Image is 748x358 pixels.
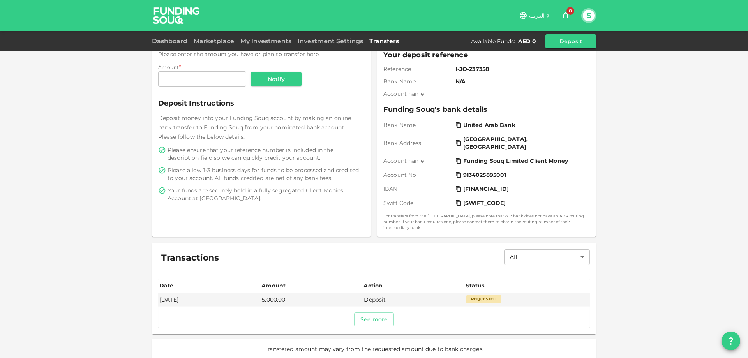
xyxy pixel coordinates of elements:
[463,157,568,165] span: Funding Souq Limited Client Money
[251,72,302,86] button: Notify
[265,345,483,353] span: Transfered amount may vary from the requested amount due to bank charges.
[471,37,515,45] div: Available Funds :
[158,64,179,70] span: Amount
[363,281,383,290] div: Action
[260,293,362,306] td: 5,000.00
[463,185,509,193] span: [FINANCIAL_ID]
[383,121,452,129] span: Bank Name
[261,281,286,290] div: Amount
[566,7,574,15] span: 0
[383,213,590,231] small: For transfers from the [GEOGRAPHIC_DATA], please note that our bank does not have an ABA routing ...
[191,37,237,45] a: Marketplace
[158,51,320,58] span: Please enter the amount you have or plan to transfer here.
[383,185,452,193] span: IBAN
[152,37,191,45] a: Dashboard
[158,293,260,306] td: [DATE]
[383,90,452,98] span: Account name
[158,71,246,87] input: amount
[529,12,545,19] span: العربية
[463,135,585,151] span: [GEOGRAPHIC_DATA], [GEOGRAPHIC_DATA]
[466,295,501,303] div: Requested
[383,157,452,165] span: Account name
[383,49,590,60] span: Your deposit reference
[168,187,363,202] span: Your funds are securely held in a fully segregated Client Monies Account at [GEOGRAPHIC_DATA].
[545,34,596,48] button: Deposit
[463,121,515,129] span: United Arab Bank
[463,199,506,207] span: [SWIFT_CODE]
[161,252,219,263] span: Transactions
[583,10,595,21] button: S
[237,37,295,45] a: My Investments
[168,166,363,182] span: Please allow 1-3 business days for funds to be processed and credited to your account. All funds ...
[383,199,452,207] span: Swift Code
[558,8,573,23] button: 0
[159,281,175,290] div: Date
[383,139,452,147] span: Bank Address
[383,104,590,115] span: Funding Souq's bank details
[455,65,587,73] span: I-JO-237358
[504,249,590,265] div: All
[383,78,452,85] span: Bank Name
[354,312,394,326] button: See more
[466,281,485,290] div: Status
[722,332,740,350] button: question
[383,65,452,73] span: Reference
[158,115,351,140] span: Deposit money into your Funding Souq account by making an online bank transfer to Funding Souq fr...
[168,146,363,162] span: Please ensure that your reference number is included in the description field so we can quickly c...
[455,78,587,85] span: N/A
[158,98,365,109] span: Deposit Instructions
[362,293,464,306] td: Deposit
[463,171,506,179] span: 9134025895001
[366,37,402,45] a: Transfers
[518,37,536,45] div: AED 0
[295,37,366,45] a: Investment Settings
[383,171,452,179] span: Account No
